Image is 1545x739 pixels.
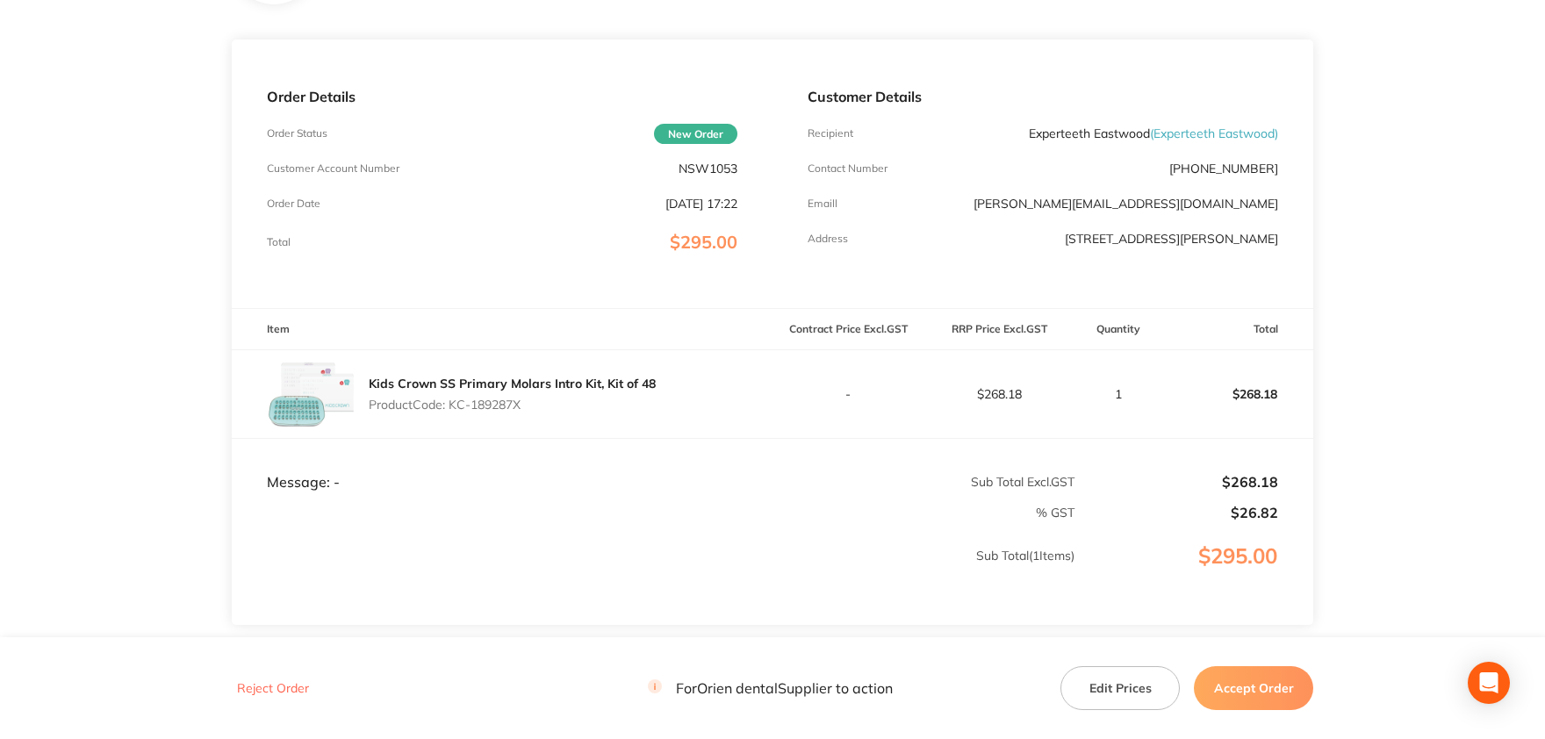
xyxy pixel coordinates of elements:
[1065,232,1278,246] p: [STREET_ADDRESS][PERSON_NAME]
[1076,387,1161,401] p: 1
[1169,161,1278,176] p: [PHONE_NUMBER]
[267,350,355,438] img: cnR0cGdmYQ
[1163,373,1312,415] p: $268.18
[1076,474,1278,490] p: $268.18
[772,309,923,350] th: Contract Price Excl. GST
[808,127,853,140] p: Recipient
[808,89,1278,104] p: Customer Details
[1075,309,1162,350] th: Quantity
[924,387,1074,401] p: $268.18
[267,89,737,104] p: Order Details
[232,309,772,350] th: Item
[369,376,656,391] a: Kids Crown SS Primary Molars Intro Kit, Kit of 48
[233,549,1074,598] p: Sub Total ( 1 Items)
[1150,126,1278,141] span: ( Experteeth Eastwood )
[267,162,399,175] p: Customer Account Number
[267,236,291,248] p: Total
[267,197,320,210] p: Order Date
[1076,505,1278,520] p: $26.82
[648,680,893,697] p: For Orien dental Supplier to action
[808,233,848,245] p: Address
[808,162,887,175] p: Contact Number
[1060,666,1180,710] button: Edit Prices
[232,438,772,491] td: Message: -
[267,127,327,140] p: Order Status
[808,197,837,210] p: Emaill
[670,231,737,253] span: $295.00
[773,387,923,401] p: -
[1076,544,1312,604] p: $295.00
[369,398,656,412] p: Product Code: KC-189287X
[1468,662,1510,704] div: Open Intercom Messenger
[679,161,737,176] p: NSW1053
[974,196,1278,212] a: [PERSON_NAME][EMAIL_ADDRESS][DOMAIN_NAME]
[654,124,737,144] span: New Order
[773,475,1074,489] p: Sub Total Excl. GST
[1194,666,1313,710] button: Accept Order
[665,197,737,211] p: [DATE] 17:22
[232,681,314,697] button: Reject Order
[1029,126,1278,140] p: Experteeth Eastwood
[1162,309,1313,350] th: Total
[923,309,1074,350] th: RRP Price Excl. GST
[233,506,1074,520] p: % GST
